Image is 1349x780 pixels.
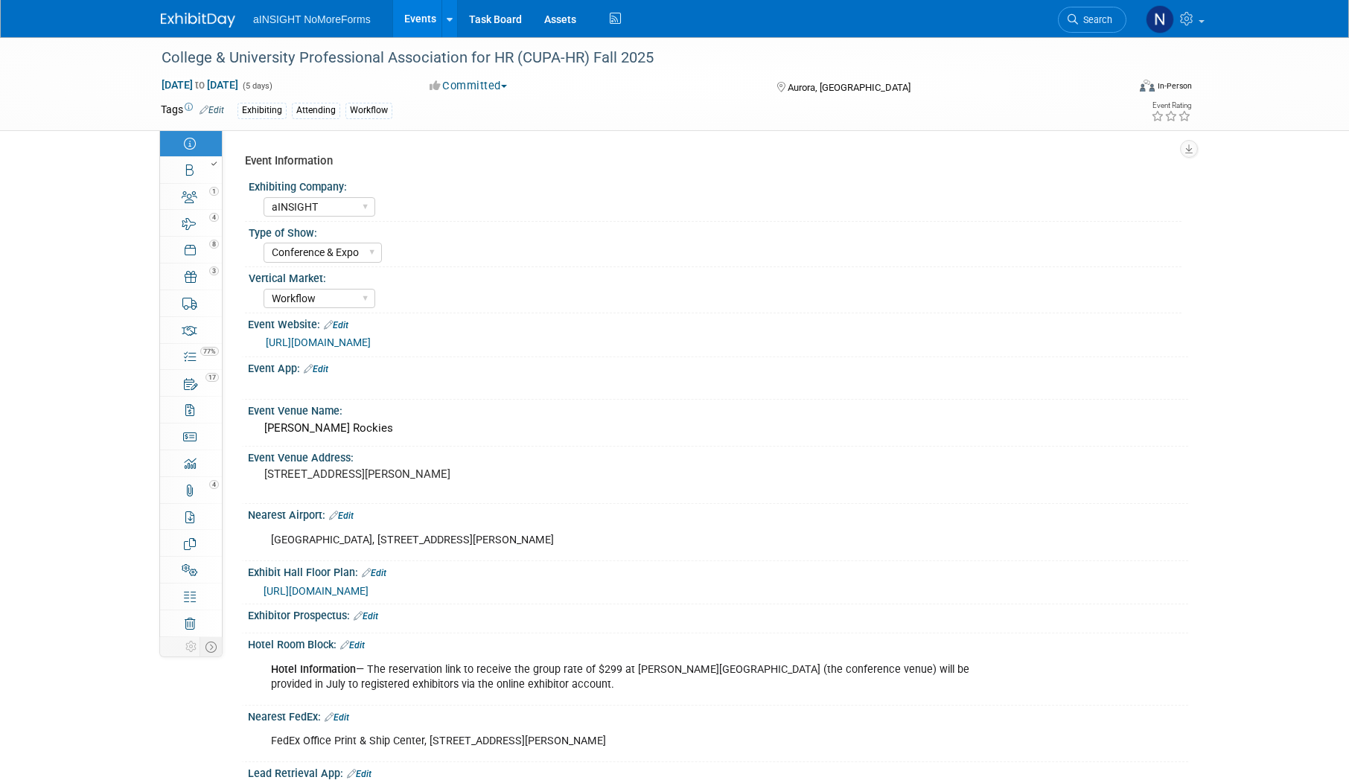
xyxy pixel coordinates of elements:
td: Tags [161,102,224,119]
a: 77% [160,344,222,370]
a: Edit [362,568,386,578]
div: Hotel Room Block: [248,633,1188,653]
div: Event Information [245,153,1177,169]
span: (5 days) [241,81,272,91]
span: 4 [209,480,219,489]
div: Workflow [345,103,392,118]
a: 8 [160,237,222,263]
i: Booth reservation complete [211,161,217,167]
a: Search [1058,7,1126,33]
button: Committed [424,78,513,94]
div: Attending [292,103,340,118]
b: Hotel Information [271,663,356,676]
div: College & University Professional Association for HR (CUPA-HR) Fall 2025 [156,45,1104,71]
div: Nearest Airport: [248,504,1188,523]
div: Event Rating [1151,102,1191,109]
a: Edit [329,511,354,521]
a: Edit [324,320,348,330]
span: [DATE] [DATE] [161,78,239,92]
div: Event Venue Name: [248,400,1188,418]
a: Edit [325,712,349,723]
div: [PERSON_NAME] Rockies [259,417,1177,440]
a: Edit [340,640,365,650]
div: — The reservation link to receive the group rate of $299 at [PERSON_NAME][GEOGRAPHIC_DATA] (the c... [261,655,1009,700]
div: Event Venue Address: [248,447,1188,465]
a: Edit [354,611,378,621]
div: Exhibit Hall Floor Plan: [248,561,1188,581]
a: Edit [347,769,371,779]
a: 1 [160,184,222,210]
div: Exhibitor Prospectus: [248,604,1188,624]
a: 3 [160,263,222,290]
td: Toggle Event Tabs [200,637,223,656]
span: 77% [200,347,219,356]
span: 17 [205,373,219,382]
a: [URL][DOMAIN_NAME] [266,336,371,348]
div: Exhibiting [237,103,287,118]
div: Exhibiting Company: [249,176,1181,194]
img: ExhibitDay [161,13,235,28]
span: 8 [209,240,219,249]
div: FedEx Office Print & Ship Center, [STREET_ADDRESS][PERSON_NAME] [261,726,1009,756]
a: 4 [160,210,222,236]
img: Format-Inperson.png [1140,80,1155,92]
div: Nearest FedEx: [248,706,1188,725]
div: [GEOGRAPHIC_DATA], [STREET_ADDRESS][PERSON_NAME] [261,525,1009,555]
pre: [STREET_ADDRESS][PERSON_NAME] [264,467,623,481]
div: Event App: [248,357,1188,377]
a: Edit [304,364,328,374]
img: Nichole Brown [1146,5,1174,33]
div: In-Person [1157,80,1192,92]
div: Vertical Market: [249,267,1181,286]
span: 1 [209,187,219,196]
a: Edit [200,105,224,115]
td: Personalize Event Tab Strip [182,637,200,656]
span: Search [1078,14,1112,25]
div: Event Website: [248,313,1188,333]
a: 17 [160,370,222,396]
div: Event Format [1039,77,1192,100]
span: 3 [209,266,219,275]
span: 4 [209,213,219,222]
span: aINSIGHT NoMoreForms [253,13,371,25]
span: Aurora, [GEOGRAPHIC_DATA] [788,82,911,93]
div: Type of Show: [249,222,1181,240]
a: [URL][DOMAIN_NAME] [264,585,369,597]
span: to [193,79,207,91]
a: 4 [160,477,222,503]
